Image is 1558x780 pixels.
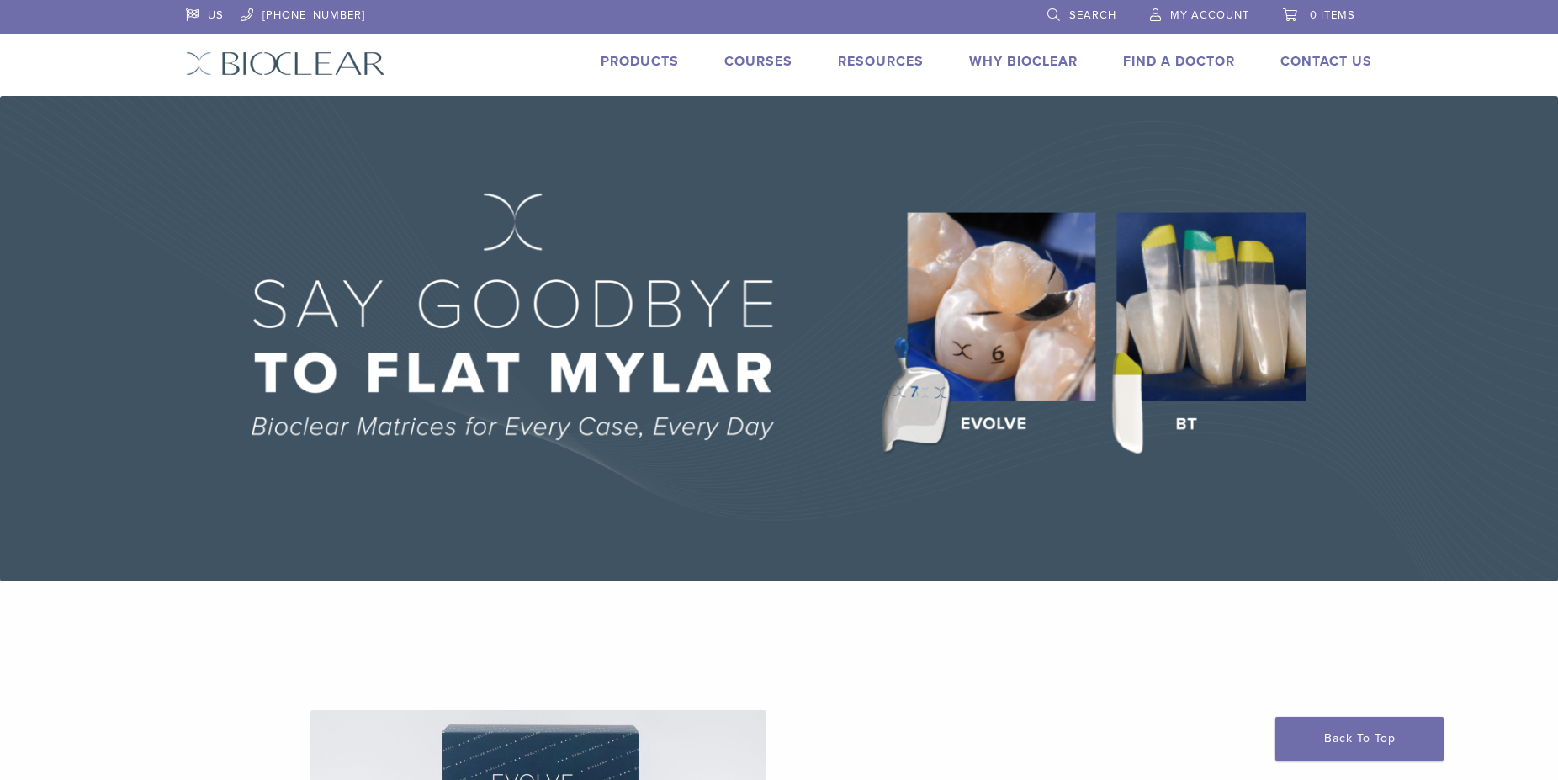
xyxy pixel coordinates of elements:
[969,53,1078,70] a: Why Bioclear
[186,51,385,76] img: Bioclear
[1123,53,1235,70] a: Find A Doctor
[1280,53,1372,70] a: Contact Us
[838,53,924,70] a: Resources
[724,53,792,70] a: Courses
[1310,8,1355,22] span: 0 items
[1170,8,1249,22] span: My Account
[1069,8,1116,22] span: Search
[601,53,679,70] a: Products
[1275,717,1444,761] a: Back To Top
